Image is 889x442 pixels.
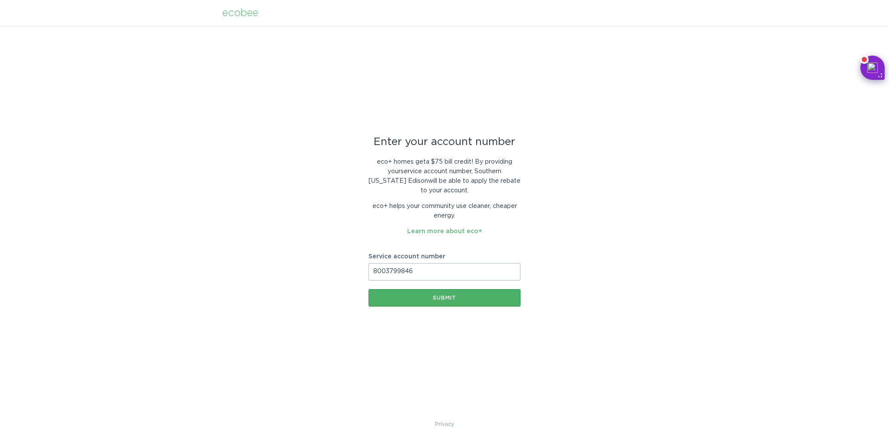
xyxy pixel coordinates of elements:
[369,289,520,307] button: Submit
[369,254,520,260] label: Service account number
[369,137,520,147] div: Enter your account number
[435,419,454,429] a: Privacy Policy & Terms of Use
[407,228,482,234] a: Learn more about eco+
[373,295,516,300] div: Submit
[222,8,258,18] div: ecobee
[369,157,520,195] p: eco+ homes get a $75 bill credit ! By providing your service account number , Southern [US_STATE]...
[369,201,520,221] p: eco+ helps your community use cleaner, cheaper energy.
